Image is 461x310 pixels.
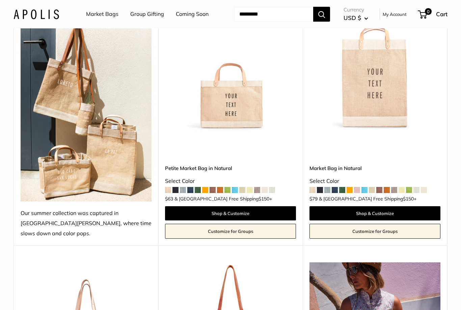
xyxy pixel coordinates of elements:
span: $150 [259,196,269,202]
a: Market Bag in Natural [309,164,440,172]
a: Shop & Customize [165,206,296,220]
img: Apolis [13,9,59,19]
input: Search... [234,7,313,22]
a: Shop & Customize [309,206,440,220]
span: Currency [344,5,368,15]
a: Customize for Groups [165,224,296,239]
span: & [GEOGRAPHIC_DATA] Free Shipping + [174,196,272,201]
div: Our summer collection was captured in [GEOGRAPHIC_DATA][PERSON_NAME], where time slows down and c... [21,208,152,239]
a: 0 Cart [418,9,448,20]
span: Cart [436,10,448,18]
a: Market Bags [86,9,118,19]
a: Coming Soon [176,9,209,19]
span: USD $ [344,14,361,21]
span: $63 [165,196,173,202]
span: $79 [309,196,318,202]
span: 0 [425,8,432,15]
div: Select Color [165,176,296,186]
a: My Account [383,10,407,18]
a: Customize for Groups [309,224,440,239]
a: Group Gifting [130,9,164,19]
div: Select Color [309,176,440,186]
a: Petite Market Bag in Natural [165,164,296,172]
span: $150 [403,196,414,202]
span: & [GEOGRAPHIC_DATA] Free Shipping + [319,196,416,201]
button: USD $ [344,13,368,23]
button: Search [313,7,330,22]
